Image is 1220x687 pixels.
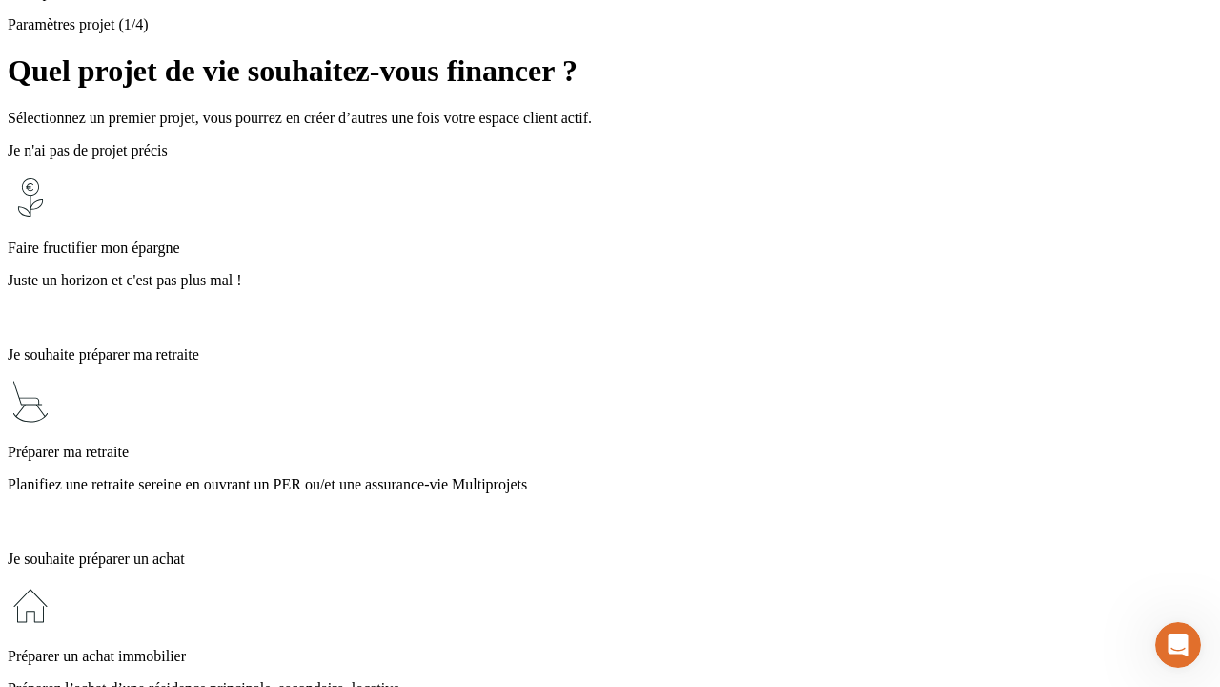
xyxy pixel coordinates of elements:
p: Juste un horizon et c'est pas plus mal ! [8,272,1212,289]
p: Planifiez une retraite sereine en ouvrant un PER ou/et une assurance-vie Multiprojets [8,476,1212,493]
iframe: Intercom live chat [1155,622,1201,668]
p: Préparer un achat immobilier [8,648,1212,665]
p: Je souhaite préparer un achat [8,551,1212,568]
p: Je n'ai pas de projet précis [8,142,1212,159]
span: Sélectionnez un premier projet, vous pourrez en créer d’autres une fois votre espace client actif. [8,110,592,126]
p: Faire fructifier mon épargne [8,239,1212,257]
h1: Quel projet de vie souhaitez-vous financer ? [8,53,1212,89]
p: Je souhaite préparer ma retraite [8,346,1212,364]
p: Préparer ma retraite [8,444,1212,461]
p: Paramètres projet (1/4) [8,16,1212,33]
